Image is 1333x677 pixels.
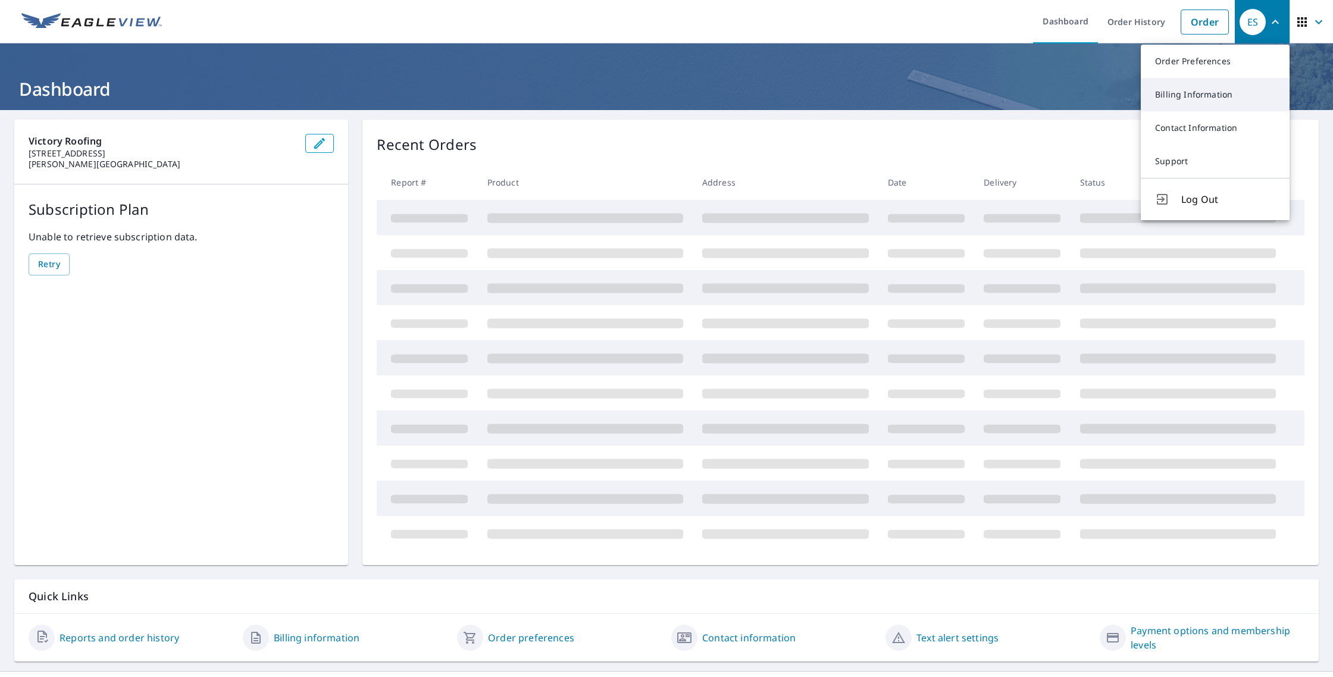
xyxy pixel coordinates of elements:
[14,77,1319,101] h1: Dashboard
[29,230,334,244] p: Unable to retrieve subscription data.
[1141,145,1290,178] a: Support
[60,631,179,645] a: Reports and order history
[29,148,296,159] p: [STREET_ADDRESS]
[1141,78,1290,111] a: Billing Information
[29,589,1304,604] p: Quick Links
[1141,45,1290,78] a: Order Preferences
[488,631,574,645] a: Order preferences
[878,165,974,200] th: Date
[377,165,477,200] th: Report #
[693,165,878,200] th: Address
[974,165,1070,200] th: Delivery
[916,631,999,645] a: Text alert settings
[1240,9,1266,35] div: ES
[29,134,296,148] p: Victory Roofing
[29,253,70,275] button: Retry
[377,134,477,155] p: Recent Orders
[1071,165,1285,200] th: Status
[478,165,693,200] th: Product
[1181,10,1229,35] a: Order
[274,631,359,645] a: Billing information
[29,199,334,220] p: Subscription Plan
[702,631,796,645] a: Contact information
[1131,623,1304,652] a: Payment options and membership levels
[21,13,162,31] img: EV Logo
[29,159,296,170] p: [PERSON_NAME][GEOGRAPHIC_DATA]
[1141,178,1290,220] button: Log Out
[1181,192,1275,206] span: Log Out
[1141,111,1290,145] a: Contact Information
[38,257,60,272] span: Retry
